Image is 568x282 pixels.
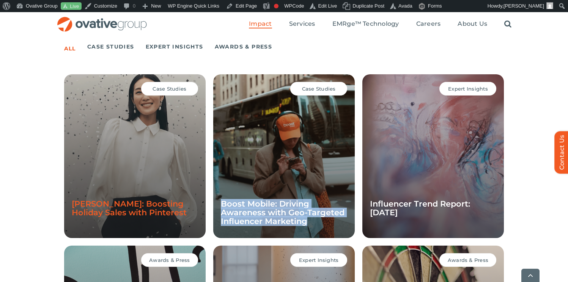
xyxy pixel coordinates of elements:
[57,16,148,23] a: OG_Full_horizontal_RGB
[274,4,278,8] div: Focus keyphrase not set
[221,199,345,226] a: Boost Mobile: Driving Awareness with Geo-Targeted Influencer Marketing
[64,40,504,53] ul: Post Filters
[215,41,272,52] a: Awards & Press
[289,20,315,28] a: Services
[370,199,470,217] a: Influencer Trend Report: [DATE]
[249,20,272,28] a: Impact
[249,12,511,36] nav: Menu
[72,199,187,217] a: [PERSON_NAME]: Boosting Holiday Sales with Pinterest
[504,20,511,28] a: Search
[64,43,76,54] a: All
[146,41,203,52] a: Expert Insights
[503,3,544,9] span: [PERSON_NAME]
[458,20,487,28] a: About Us
[332,20,399,28] a: EMRge™ Technology
[61,2,82,10] a: Live
[416,20,441,28] a: Careers
[87,41,134,52] a: Case Studies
